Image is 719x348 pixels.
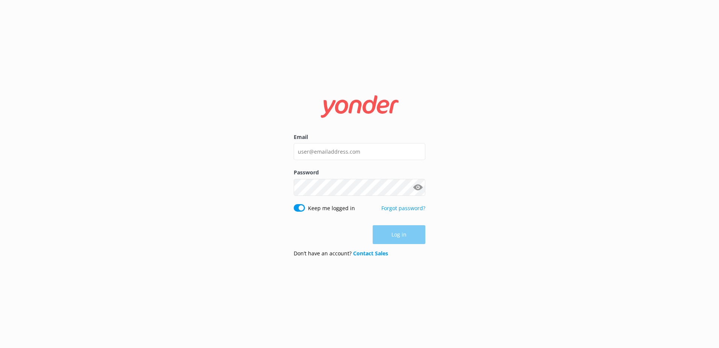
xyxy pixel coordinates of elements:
[353,250,388,257] a: Contact Sales
[294,143,425,160] input: user@emailaddress.com
[410,180,425,195] button: Show password
[294,168,425,177] label: Password
[381,205,425,212] a: Forgot password?
[308,204,355,212] label: Keep me logged in
[294,133,425,141] label: Email
[294,249,388,258] p: Don’t have an account?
